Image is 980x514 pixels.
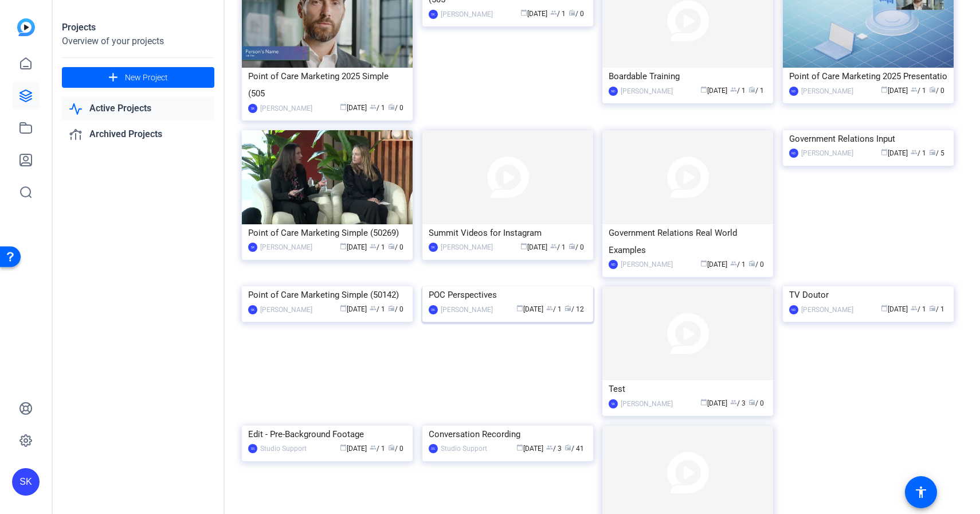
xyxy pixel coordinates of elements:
span: calendar_today [520,243,527,250]
span: / 0 [388,243,403,251]
mat-icon: accessibility [914,485,928,499]
div: SK [248,104,257,113]
div: [PERSON_NAME] [441,304,493,316]
div: SK [248,305,257,314]
span: [DATE] [516,305,543,313]
span: radio [748,260,755,267]
div: SK [12,468,40,496]
span: / 0 [388,445,403,453]
div: SK [429,305,438,314]
span: calendar_today [881,149,888,155]
span: radio [388,243,395,250]
span: / 0 [748,260,764,268]
span: [DATE] [881,305,908,313]
span: calendar_today [340,305,347,311]
div: POC Perspectives [429,286,587,303]
span: / 1 [730,87,746,95]
span: radio [388,103,395,110]
span: / 1 [911,87,926,95]
div: SK [248,243,257,252]
span: [DATE] [520,10,547,18]
span: group [911,149,918,155]
div: SS [429,444,438,453]
span: / 0 [388,305,403,313]
span: group [911,86,918,93]
span: group [550,9,557,16]
span: group [546,305,553,311]
span: [DATE] [520,243,547,251]
div: Test [609,380,767,398]
span: [DATE] [881,87,908,95]
div: ND [789,87,798,96]
span: group [370,243,377,250]
span: radio [569,9,575,16]
a: Archived Projects [62,123,214,146]
span: radio [569,243,575,250]
span: radio [748,399,755,406]
span: New Project [125,72,168,84]
div: Point of Care Marketing Simple (50269) [248,224,406,242]
span: [DATE] [516,445,543,453]
span: / 1 [370,104,385,112]
span: [DATE] [700,399,727,407]
span: radio [929,86,936,93]
span: / 1 [730,260,746,268]
div: ND [609,87,618,96]
span: radio [565,305,571,311]
span: / 0 [569,243,584,251]
div: [PERSON_NAME] [801,147,853,159]
span: calendar_today [340,243,347,250]
span: / 1 [550,10,566,18]
span: [DATE] [700,260,727,268]
span: / 1 [370,243,385,251]
span: radio [929,149,936,155]
div: Overview of your projects [62,34,214,48]
div: Point of Care Marketing Simple (50142) [248,286,406,303]
span: / 5 [929,149,944,157]
div: Government Relations Input [789,130,947,147]
span: / 12 [565,305,584,313]
span: / 41 [565,445,584,453]
span: calendar_today [520,9,527,16]
div: SK [609,399,618,408]
span: / 1 [550,243,566,251]
div: SK [429,243,438,252]
div: TV Doutor [789,286,947,303]
div: [PERSON_NAME] [621,398,673,410]
span: / 0 [569,10,584,18]
span: group [370,444,377,451]
span: / 0 [929,87,944,95]
span: calendar_today [516,305,523,311]
div: [PERSON_NAME] [441,242,493,253]
div: Studio Support [260,443,307,454]
span: group [730,260,737,267]
div: Edit - Pre-Background Footage [248,426,406,443]
span: calendar_today [340,444,347,451]
div: Boardable Training [609,68,767,85]
span: group [730,86,737,93]
div: ND [789,149,798,158]
span: [DATE] [340,305,367,313]
div: Projects [62,21,214,34]
img: blue-gradient.svg [17,18,35,36]
div: ND [789,305,798,314]
div: Point of Care Marketing 2025 Presentatio [789,68,947,85]
span: calendar_today [516,444,523,451]
a: Active Projects [62,97,214,120]
span: / 0 [388,104,403,112]
span: / 1 [911,149,926,157]
div: [PERSON_NAME] [260,304,312,316]
div: [PERSON_NAME] [801,304,853,316]
span: / 3 [546,445,562,453]
button: New Project [62,67,214,88]
span: calendar_today [700,86,707,93]
span: group [546,444,553,451]
div: [PERSON_NAME] [441,9,493,20]
span: group [550,243,557,250]
div: [PERSON_NAME] [260,242,312,253]
div: ND [609,260,618,269]
span: radio [388,305,395,311]
span: calendar_today [881,86,888,93]
span: group [370,305,377,311]
span: / 1 [370,305,385,313]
